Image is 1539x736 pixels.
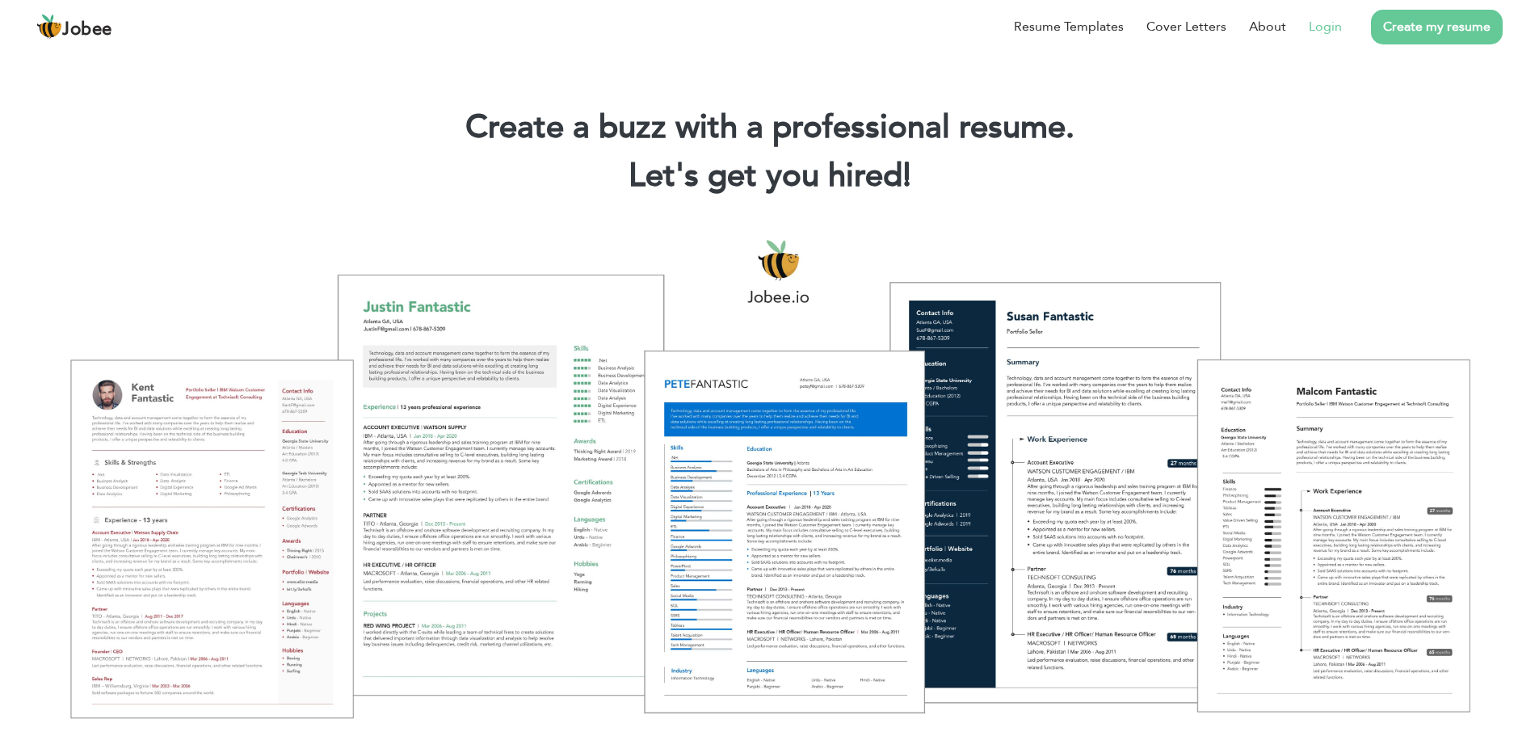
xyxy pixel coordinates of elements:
[62,21,112,39] span: Jobee
[24,107,1515,149] h1: Create a buzz with a professional resume.
[1371,10,1503,44] a: Create my resume
[708,154,911,198] span: get you hired!
[1146,17,1226,36] a: Cover Letters
[903,154,910,198] span: |
[36,14,62,40] img: jobee.io
[36,14,112,40] a: Jobee
[24,155,1515,197] h2: Let's
[1309,17,1342,36] a: Login
[1014,17,1124,36] a: Resume Templates
[1249,17,1286,36] a: About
